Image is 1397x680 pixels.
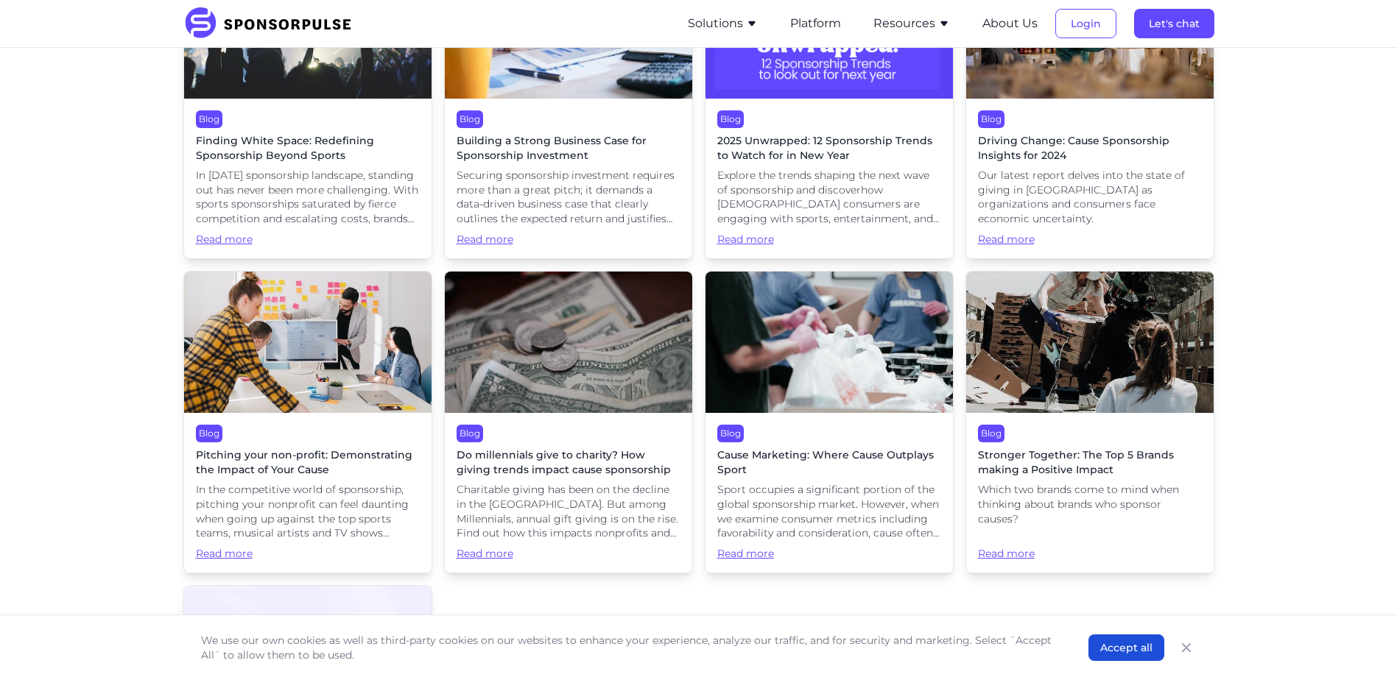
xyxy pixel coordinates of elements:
[717,134,941,163] span: 2025 Unwrapped: 12 Sponsorship Trends to Watch for in New Year
[196,110,222,128] div: Blog
[183,7,362,40] img: SponsorPulse
[688,15,758,32] button: Solutions
[1055,17,1116,30] a: Login
[717,448,941,477] span: Cause Marketing: Where Cause Outplays Sport
[445,272,692,413] img: Image courtesy Mathieu Turle via Unsplash
[444,271,693,573] a: BlogDo millennials give to charity? How giving trends impact cause sponsorshipCharitable giving h...
[1055,9,1116,38] button: Login
[201,633,1059,662] p: We use our own cookies as well as third-party cookies on our websites to enhance your experience,...
[978,233,1202,247] span: Read more
[717,547,941,562] span: Read more
[982,17,1038,30] a: About Us
[965,271,1214,573] a: BlogStronger Together: The Top 5 Brands making a Positive ImpactWhich two brands come to mind whe...
[196,547,420,562] span: Read more
[978,532,1202,561] span: Read more
[790,15,841,32] button: Platform
[183,271,432,573] a: BlogPitching your non-profit: Demonstrating the Impact of Your CauseIn the competitive world of s...
[1088,634,1164,661] button: Accept all
[196,448,420,477] span: Pitching your non-profit: Demonstrating the Impact of Your Cause
[457,233,680,247] span: Read more
[790,17,841,30] a: Platform
[196,425,222,442] div: Blog
[873,15,950,32] button: Resources
[1134,9,1214,38] button: Let's chat
[196,483,420,540] span: In the competitive world of sponsorship, pitching your nonprofit can feel daunting when going up ...
[978,169,1202,226] span: Our latest report delves into the state of giving in [GEOGRAPHIC_DATA] as organizations and consu...
[982,15,1038,32] button: About Us
[196,169,420,226] span: In [DATE] sponsorship landscape, standing out has never been more challenging. With sports sponso...
[1176,637,1197,658] button: Close
[196,134,420,163] span: Finding White Space: Redefining Sponsorship Beyond Sports
[457,169,680,226] span: Securing sponsorship investment requires more than a great pitch; it demands a data-driven busine...
[978,110,1004,128] div: Blog
[717,169,941,226] span: Explore the trends shaping the next wave of sponsorship and discoverhow [DEMOGRAPHIC_DATA] consum...
[978,448,1202,477] span: Stronger Together: The Top 5 Brands making a Positive Impact
[184,272,432,413] img: Photo courtesy of Jason Goodman via Unsplash
[978,134,1202,163] span: Driving Change: Cause Sponsorship Insights for 2024
[978,483,1202,526] span: Which two brands come to mind when thinking about brands who sponsor causes?
[457,483,680,540] span: Charitable giving has been on the decline in the [GEOGRAPHIC_DATA]. But among Millennials, annual...
[457,547,680,562] span: Read more
[978,425,1004,442] div: Blog
[457,134,680,163] span: Building a Strong Business Case for Sponsorship Investment
[1323,609,1397,680] iframe: Chat Widget
[717,483,941,540] span: Sport occupies a significant portion of the global sponsorship market. However, when we examine c...
[717,233,941,247] span: Read more
[1134,17,1214,30] a: Let's chat
[196,233,420,247] span: Read more
[705,271,954,573] a: BlogCause Marketing: Where Cause Outplays SportSport occupies a significant portion of the global...
[717,110,744,128] div: Blog
[457,425,483,442] div: Blog
[457,448,680,477] span: Do millennials give to charity? How giving trends impact cause sponsorship
[717,425,744,442] div: Blog
[457,110,483,128] div: Blog
[705,272,953,413] img: Image courtesy of Joel Muniz via Unsplash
